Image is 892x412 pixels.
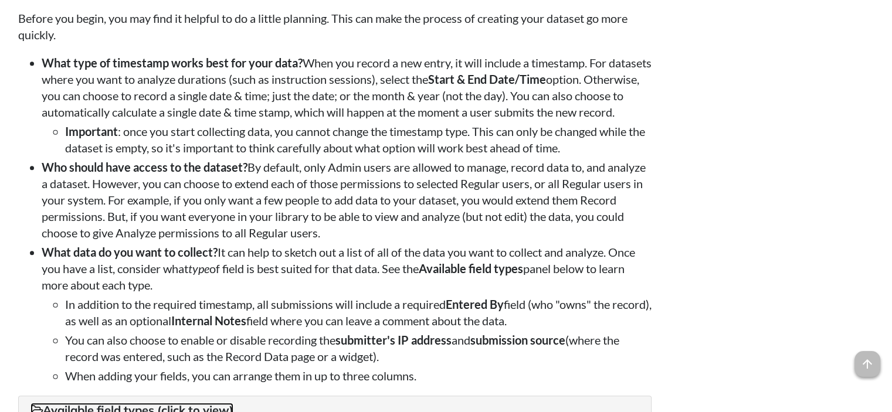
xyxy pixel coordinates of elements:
strong: Who should have access to the dataset? [42,160,247,174]
li: When adding your fields, you can arrange them in up to three columns. [65,367,652,384]
strong: What type of timestamp works best for your data? [42,56,303,70]
em: type [188,261,209,275]
li: In addition to the required timestamp, all submissions will include a required field (who "owns" ... [65,296,652,329]
strong: Internal Notes [171,314,246,328]
a: arrow_upward [854,352,880,366]
strong: submitter's IP address [335,333,452,347]
p: Before you begin, you may find it helpful to do a little planning. This can make the process of c... [18,10,652,43]
strong: Entered By [446,297,504,311]
li: By default, only Admin users are allowed to manage, record data to, and analyze a dataset. Howeve... [42,159,652,241]
strong: What data do you want to collect? [42,245,218,259]
strong: Available field types [419,261,523,275]
li: You can also choose to enable or disable recording the and (where the record was entered, such as... [65,332,652,365]
strong: submission source [470,333,565,347]
li: When you record a new entry, it will include a timestamp. For datasets where you want to analyze ... [42,55,652,156]
strong: Start & End Date/Time [428,72,546,86]
li: : once you start collecting data, you cannot change the timestamp type. This can only be changed ... [65,123,652,156]
li: It can help to sketch out a list of all of the data you want to collect and analyze. Once you hav... [42,244,652,384]
strong: Important [65,124,118,138]
span: arrow_upward [854,351,880,377]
